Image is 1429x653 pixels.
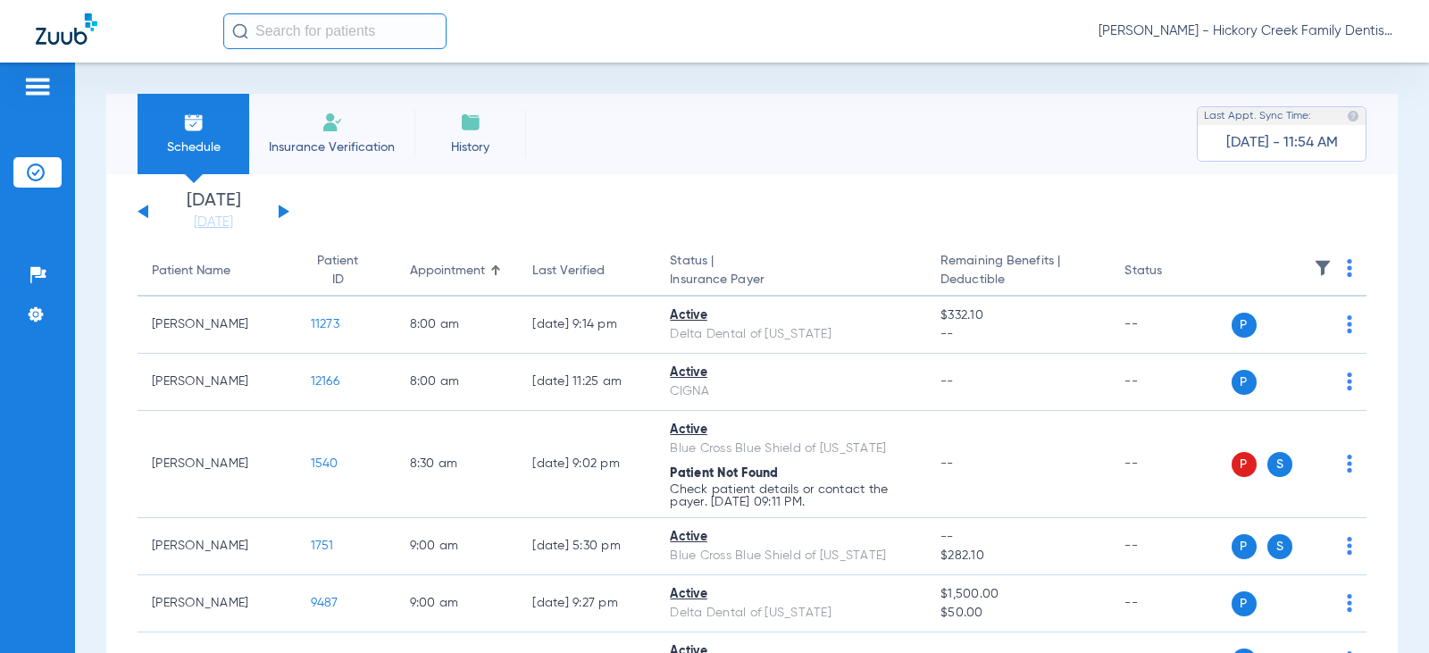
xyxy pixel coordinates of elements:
[311,252,381,289] div: Patient ID
[940,325,1096,344] span: --
[160,192,267,231] li: [DATE]
[532,262,605,280] div: Last Verified
[1347,259,1352,277] img: group-dot-blue.svg
[670,325,912,344] div: Delta Dental of [US_STATE]
[518,411,656,518] td: [DATE] 9:02 PM
[322,112,343,133] img: Manual Insurance Verification
[926,247,1110,297] th: Remaining Benefits |
[1267,534,1292,559] span: S
[460,112,481,133] img: History
[518,297,656,354] td: [DATE] 9:14 PM
[1347,373,1352,390] img: group-dot-blue.svg
[232,23,248,39] img: Search Icon
[670,421,912,440] div: Active
[532,262,641,280] div: Last Verified
[1110,411,1231,518] td: --
[518,354,656,411] td: [DATE] 11:25 AM
[940,375,954,388] span: --
[311,597,338,609] span: 9487
[1347,594,1352,612] img: group-dot-blue.svg
[410,262,505,280] div: Appointment
[1347,537,1352,555] img: group-dot-blue.svg
[396,518,519,575] td: 9:00 AM
[396,575,519,632] td: 9:00 AM
[670,483,912,508] p: Check patient details or contact the payer. [DATE] 09:11 PM.
[151,138,236,156] span: Schedule
[518,518,656,575] td: [DATE] 5:30 PM
[670,382,912,401] div: CIGNA
[396,411,519,518] td: 8:30 AM
[518,575,656,632] td: [DATE] 9:27 PM
[1099,22,1393,40] span: [PERSON_NAME] - Hickory Creek Family Dentistry
[152,262,282,280] div: Patient Name
[656,247,926,297] th: Status |
[1267,452,1292,477] span: S
[1232,452,1257,477] span: P
[670,604,912,623] div: Delta Dental of [US_STATE]
[311,318,339,331] span: 11273
[1347,315,1352,333] img: group-dot-blue.svg
[670,306,912,325] div: Active
[428,138,513,156] span: History
[138,354,297,411] td: [PERSON_NAME]
[1110,518,1231,575] td: --
[138,518,297,575] td: [PERSON_NAME]
[1347,110,1359,122] img: last sync help info
[311,540,334,552] span: 1751
[670,271,912,289] span: Insurance Payer
[1314,259,1332,277] img: filter.svg
[183,112,205,133] img: Schedule
[940,271,1096,289] span: Deductible
[138,297,297,354] td: [PERSON_NAME]
[670,585,912,604] div: Active
[410,262,485,280] div: Appointment
[670,528,912,547] div: Active
[940,528,1096,547] span: --
[670,547,912,565] div: Blue Cross Blue Shield of [US_STATE]
[1232,313,1257,338] span: P
[670,364,912,382] div: Active
[311,252,365,289] div: Patient ID
[1232,591,1257,616] span: P
[36,13,97,45] img: Zuub Logo
[263,138,401,156] span: Insurance Verification
[1232,534,1257,559] span: P
[152,262,230,280] div: Patient Name
[23,76,52,97] img: hamburger-icon
[940,604,1096,623] span: $50.00
[940,457,954,470] span: --
[1110,297,1231,354] td: --
[1226,134,1338,152] span: [DATE] - 11:54 AM
[396,297,519,354] td: 8:00 AM
[160,213,267,231] a: [DATE]
[1110,575,1231,632] td: --
[1110,247,1231,297] th: Status
[138,575,297,632] td: [PERSON_NAME]
[396,354,519,411] td: 8:00 AM
[1204,107,1311,125] span: Last Appt. Sync Time:
[1232,370,1257,395] span: P
[670,467,778,480] span: Patient Not Found
[1110,354,1231,411] td: --
[940,306,1096,325] span: $332.10
[311,457,338,470] span: 1540
[670,440,912,458] div: Blue Cross Blue Shield of [US_STATE]
[311,375,339,388] span: 12166
[223,13,447,49] input: Search for patients
[940,547,1096,565] span: $282.10
[138,411,297,518] td: [PERSON_NAME]
[940,585,1096,604] span: $1,500.00
[1347,455,1352,473] img: group-dot-blue.svg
